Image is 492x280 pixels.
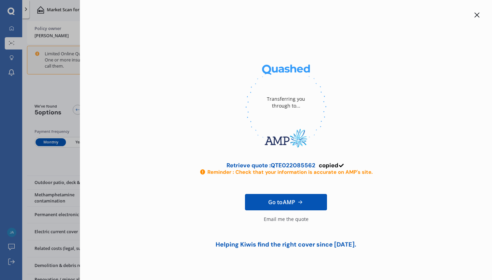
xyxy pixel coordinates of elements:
[319,162,338,169] span: copied
[264,216,309,229] div: Email me the quote
[211,241,361,248] div: Helping Kiwis find the right cover since [DATE].
[268,198,295,206] span: Go to AMP
[227,162,315,169] div: Retrieve quote : QTE022085562
[245,194,327,210] a: Go toAMP
[259,82,313,123] div: Transferring you through to...
[245,123,327,154] img: AMP.webp
[199,169,373,176] div: Reminder : Check that your information is accurate on AMP's site.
